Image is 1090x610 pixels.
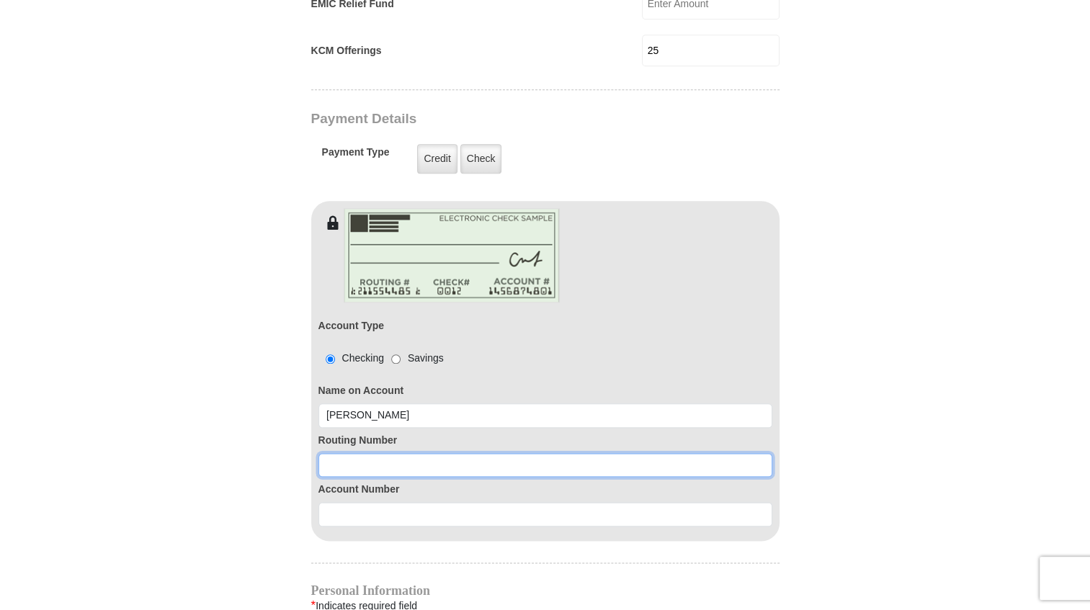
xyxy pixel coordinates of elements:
[344,208,560,302] img: check-en.png
[318,351,444,366] div: Checking Savings
[311,43,382,58] label: KCM Offerings
[318,433,772,448] label: Routing Number
[417,144,457,174] label: Credit
[318,318,385,333] label: Account Type
[311,111,679,127] h3: Payment Details
[460,144,502,174] label: Check
[322,146,390,166] h5: Payment Type
[311,585,779,596] h4: Personal Information
[318,383,772,398] label: Name on Account
[318,482,772,497] label: Account Number
[642,35,779,66] input: Enter Amount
